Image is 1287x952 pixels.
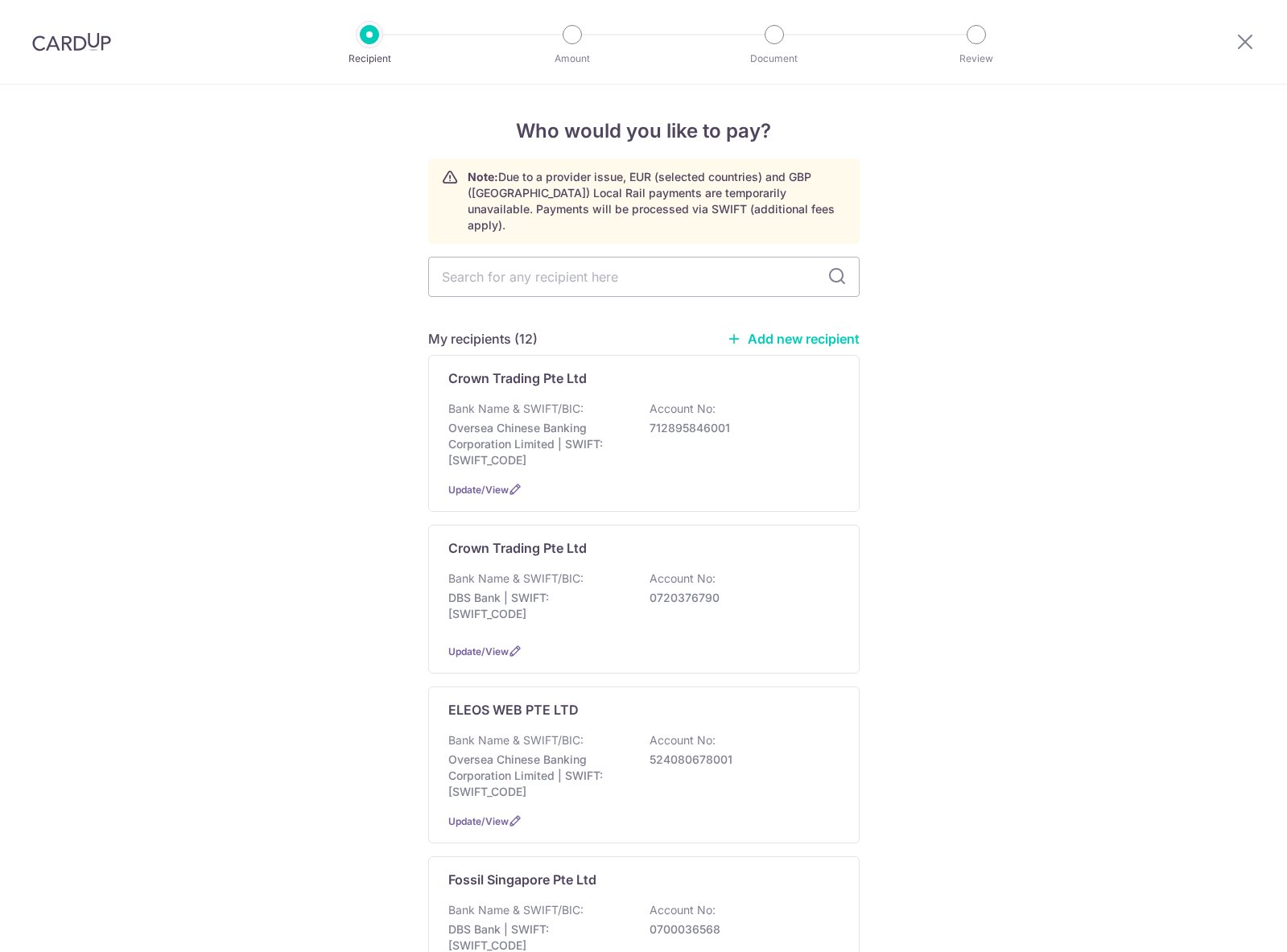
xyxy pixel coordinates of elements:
img: CardUp [32,32,111,52]
h4: Who would you like to pay? [428,117,860,146]
p: Bank Name & SWIFT/BIC: [448,902,584,918]
h5: My recipients (12) [428,329,538,348]
p: Bank Name & SWIFT/BIC: [448,401,584,417]
p: Bank Name & SWIFT/BIC: [448,732,584,748]
p: Crown Trading Pte Ltd [448,538,587,558]
p: Crown Trading Pte Ltd [448,369,587,388]
p: 524080678001 [650,752,830,768]
p: Document [715,51,834,67]
p: 0700036568 [650,921,830,938]
a: Update/View [448,815,509,827]
a: Update/View [448,645,509,657]
p: Account No: [650,732,716,748]
p: 712895846001 [650,420,830,436]
p: Account No: [650,401,716,417]
p: Fossil Singapore Pte Ltd [448,870,596,889]
p: Amount [513,51,632,67]
p: DBS Bank | SWIFT: [SWIFT_CODE] [448,590,629,622]
p: 0720376790 [650,590,830,606]
p: Account No: [650,902,716,918]
strong: Note: [468,170,498,183]
p: Oversea Chinese Banking Corporation Limited | SWIFT: [SWIFT_CODE] [448,420,629,468]
p: Due to a provider issue, EUR (selected countries) and GBP ([GEOGRAPHIC_DATA]) Local Rail payments... [468,169,846,233]
input: Search for any recipient here [428,257,860,297]
p: Bank Name & SWIFT/BIC: [448,571,584,587]
a: Add new recipient [727,331,860,347]
p: Review [917,51,1036,67]
p: ELEOS WEB PTE LTD [448,700,579,719]
a: Update/View [448,484,509,496]
p: Recipient [310,51,429,67]
p: Oversea Chinese Banking Corporation Limited | SWIFT: [SWIFT_CODE] [448,752,629,800]
p: Account No: [650,571,716,587]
